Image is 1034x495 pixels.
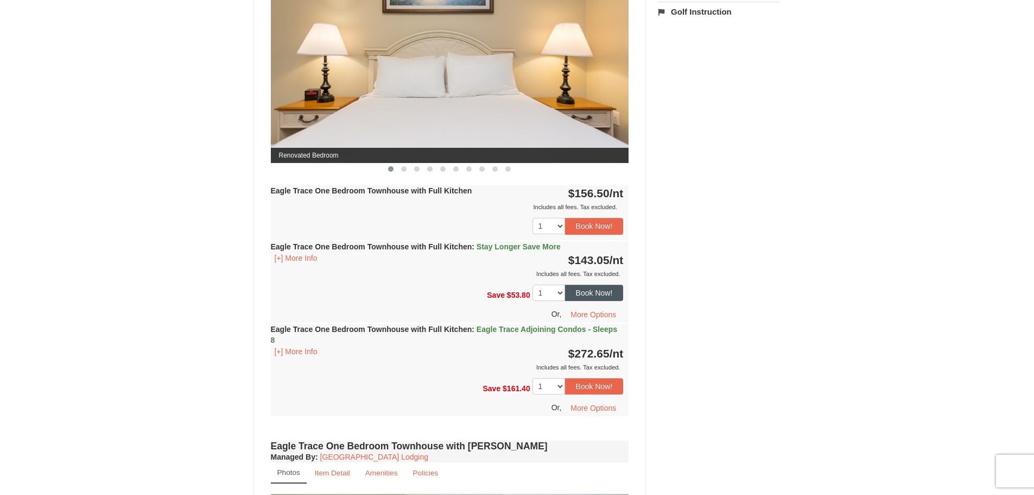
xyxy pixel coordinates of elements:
[568,347,610,360] span: $272.65
[472,242,474,251] span: :
[483,384,500,393] span: Save
[477,242,561,251] span: Stay Longer Save More
[610,254,624,266] span: /nt
[610,187,624,199] span: /nt
[507,291,530,299] span: $53.80
[568,254,610,266] span: $143.05
[271,362,624,373] div: Includes all fees. Tax excluded.
[503,384,530,393] span: $161.40
[413,469,438,477] small: Policies
[271,325,618,344] strong: Eagle Trace One Bedroom Townhouse with Full Kitchen
[568,187,624,199] strong: $156.50
[271,186,472,195] strong: Eagle Trace One Bedroom Townhouse with Full Kitchen
[472,325,474,334] span: :
[271,453,315,461] span: Managed By
[565,218,624,234] button: Book Now!
[271,202,624,212] div: Includes all fees. Tax excluded.
[277,468,300,477] small: Photos
[271,242,561,251] strong: Eagle Trace One Bedroom Townhouse with Full Kitchen
[271,346,321,358] button: [+] More Info
[271,252,321,264] button: [+] More Info
[551,310,562,318] span: Or,
[271,453,318,461] strong: :
[658,2,779,22] a: Golf Instruction
[565,285,624,301] button: Book Now!
[358,462,405,484] a: Amenities
[610,347,624,360] span: /nt
[271,148,629,163] span: Renovated Bedroom
[565,378,624,394] button: Book Now!
[271,268,624,279] div: Includes all fees. Tax excluded.
[271,441,629,452] h4: Eagle Trace One Bedroom Townhouse with [PERSON_NAME]
[563,400,623,416] button: More Options
[308,462,357,484] a: Item Detail
[315,469,350,477] small: Item Detail
[487,291,505,299] span: Save
[563,306,623,323] button: More Options
[551,403,562,412] span: Or,
[271,462,307,484] a: Photos
[365,469,398,477] small: Amenities
[320,453,428,461] a: [GEOGRAPHIC_DATA] Lodging
[405,462,445,484] a: Policies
